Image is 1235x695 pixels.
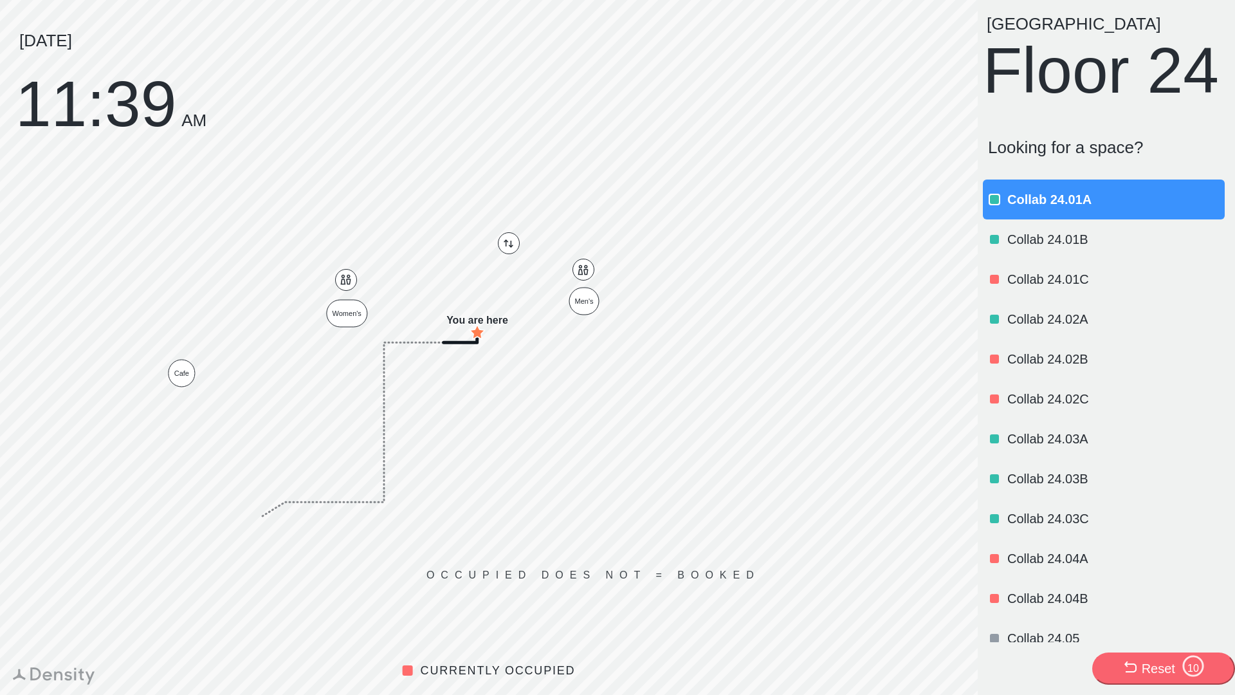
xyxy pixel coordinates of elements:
[1007,350,1222,368] p: Collab 24.02B
[1007,430,1222,448] p: Collab 24.03A
[1182,663,1205,674] div: 10
[1007,550,1222,568] p: Collab 24.04A
[1007,310,1222,328] p: Collab 24.02A
[1007,390,1222,408] p: Collab 24.02C
[1007,510,1222,528] p: Collab 24.03C
[1007,629,1222,647] p: Collab 24.05
[1007,230,1222,248] p: Collab 24.01B
[1092,653,1235,685] button: Reset10
[1142,660,1175,678] div: Reset
[1007,470,1222,488] p: Collab 24.03B
[1007,270,1222,288] p: Collab 24.01C
[1007,190,1222,208] p: Collab 24.01A
[1007,589,1222,607] p: Collab 24.04B
[988,138,1225,158] p: Looking for a space?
